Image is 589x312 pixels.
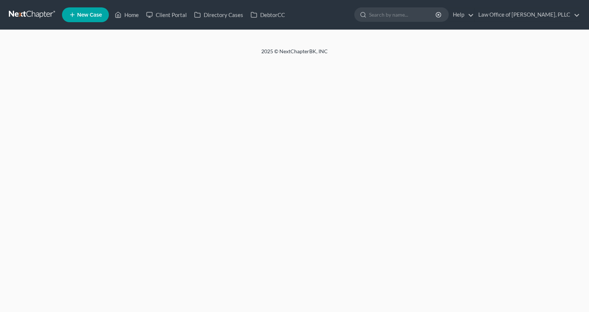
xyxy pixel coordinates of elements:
[449,8,474,21] a: Help
[247,8,289,21] a: DebtorCC
[369,8,437,21] input: Search by name...
[111,8,142,21] a: Home
[190,8,247,21] a: Directory Cases
[84,48,505,61] div: 2025 © NextChapterBK, INC
[142,8,190,21] a: Client Portal
[475,8,580,21] a: Law Office of [PERSON_NAME], PLLC
[77,12,102,18] span: New Case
